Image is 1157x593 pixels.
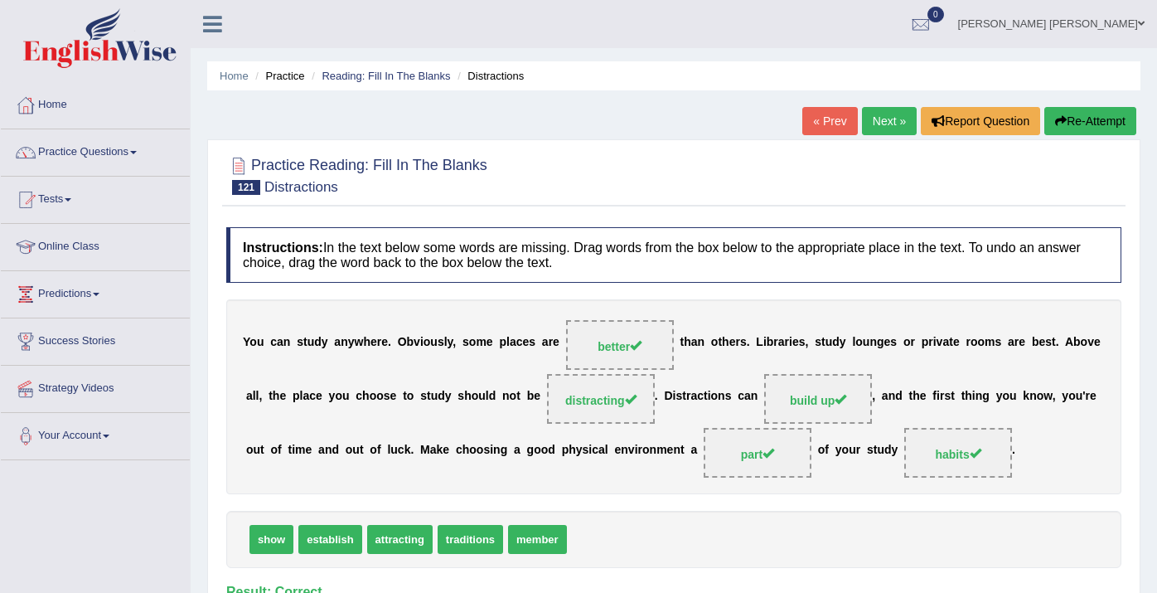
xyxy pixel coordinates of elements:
[1053,390,1056,403] b: ,
[605,444,608,457] b: l
[298,525,361,554] span: establish
[840,336,846,349] b: y
[478,390,486,403] b: u
[220,70,249,82] a: Home
[697,390,704,403] b: c
[253,390,256,403] b: l
[553,336,559,349] b: e
[642,444,650,457] b: o
[325,444,332,457] b: n
[982,390,990,403] b: g
[928,336,932,349] b: r
[464,390,472,403] b: h
[260,444,264,457] b: t
[673,444,680,457] b: n
[884,444,892,457] b: d
[799,336,806,349] b: s
[414,336,420,349] b: v
[735,336,739,349] b: r
[487,336,493,349] b: e
[691,336,698,349] b: a
[1065,336,1073,349] b: A
[438,390,445,403] b: d
[965,390,972,403] b: h
[226,227,1121,283] h4: In the text below some words are missing. Drag words from the box below to the appropriate place ...
[489,390,496,403] b: d
[462,444,470,457] b: h
[1073,336,1081,349] b: b
[314,336,322,349] b: d
[388,336,391,349] b: .
[257,336,264,349] b: u
[664,390,672,403] b: D
[1062,390,1068,403] b: y
[270,444,278,457] b: o
[747,336,750,349] b: .
[1014,336,1019,349] b: r
[1,366,190,407] a: Strategy Videos
[825,336,833,349] b: u
[407,336,414,349] b: b
[334,336,341,349] b: a
[971,336,978,349] b: o
[615,444,622,457] b: e
[744,390,751,403] b: a
[322,336,328,349] b: y
[895,390,903,403] b: d
[1029,390,1037,403] b: n
[1045,336,1052,349] b: s
[246,444,254,457] b: o
[756,336,763,349] b: L
[318,444,325,457] b: a
[942,336,949,349] b: a
[309,390,316,403] b: c
[420,390,427,403] b: s
[569,444,576,457] b: h
[940,390,944,403] b: r
[576,444,583,457] b: y
[909,390,913,403] b: t
[863,336,870,349] b: u
[462,336,469,349] b: s
[704,428,811,478] span: Drop target
[363,336,370,349] b: h
[966,336,970,349] b: r
[621,444,628,457] b: n
[592,444,598,457] b: c
[849,444,856,457] b: u
[867,444,874,457] b: s
[718,390,725,403] b: n
[420,336,424,349] b: i
[764,374,872,424] span: Drop target
[346,444,353,457] b: o
[667,444,674,457] b: e
[483,444,490,457] b: s
[243,336,249,349] b: Y
[510,390,517,403] b: o
[437,444,443,457] b: k
[996,390,1003,403] b: y
[448,336,453,349] b: y
[529,336,535,349] b: s
[404,444,411,457] b: k
[1009,390,1017,403] b: u
[877,444,884,457] b: u
[370,390,377,403] b: o
[427,390,431,403] b: t
[476,336,486,349] b: m
[443,444,449,457] b: e
[680,336,684,349] b: t
[548,444,555,457] b: d
[892,444,898,457] b: y
[1082,390,1085,403] b: '
[598,340,641,353] span: better
[789,336,792,349] b: i
[922,336,929,349] b: p
[675,390,682,403] b: s
[877,336,884,349] b: g
[951,390,955,403] b: t
[655,390,658,403] b: .
[785,336,789,349] b: r
[729,336,736,349] b: e
[226,153,487,195] h2: Practice Reading: Fill In The Blanks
